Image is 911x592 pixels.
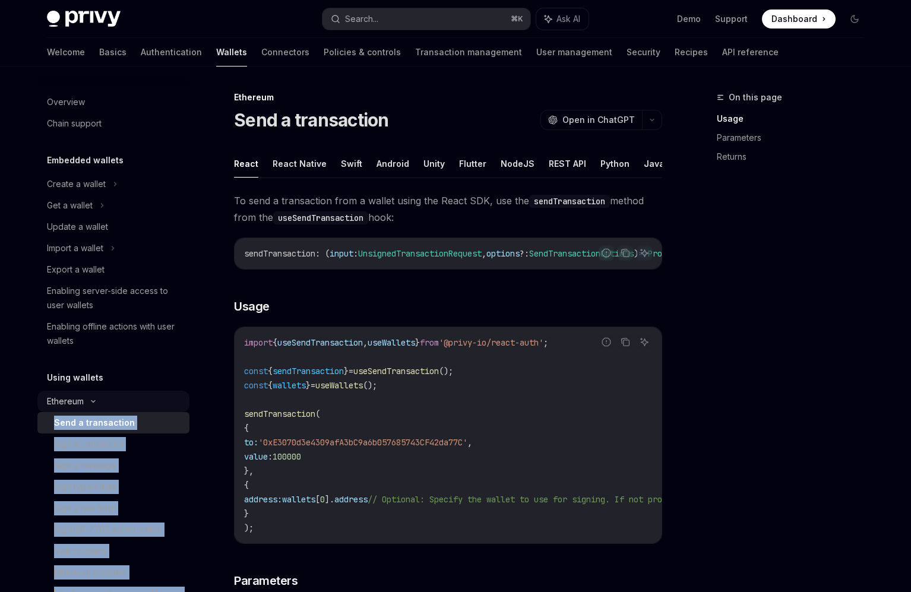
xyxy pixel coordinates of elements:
[244,508,249,519] span: }
[244,248,315,259] span: sendTransaction
[244,451,273,462] span: value:
[420,337,439,348] span: from
[47,116,102,131] div: Chain support
[627,38,660,67] a: Security
[511,14,523,24] span: ⌘ K
[54,458,116,473] div: Sign a message
[715,13,748,25] a: Support
[377,150,409,178] button: Android
[543,337,548,348] span: ;
[717,147,874,166] a: Returns
[273,211,368,224] code: useSendTransaction
[459,150,486,178] button: Flutter
[277,337,363,348] span: useSendTransaction
[536,8,589,30] button: Ask AI
[47,394,84,409] div: Ethereum
[244,380,268,391] span: const
[37,280,189,316] a: Enabling server-side access to user wallets
[244,523,254,533] span: );
[268,366,273,376] span: {
[37,259,189,280] a: Export a wallet
[244,480,249,490] span: {
[54,416,135,430] div: Send a transaction
[320,494,325,505] span: 0
[520,248,529,259] span: ?:
[258,437,467,448] span: '0xE3070d3e4309afA3bC9a6b057685743CF42da77C'
[529,195,610,208] code: sendTransaction
[261,38,309,67] a: Connectors
[644,150,665,178] button: Java
[273,150,327,178] button: React Native
[439,337,543,348] span: '@privy-io/react-auth'
[37,412,189,433] a: Send a transaction
[306,380,311,391] span: }
[599,334,614,350] button: Report incorrect code
[54,544,107,558] div: Switch chains
[311,380,315,391] span: =
[536,38,612,67] a: User management
[771,13,817,25] span: Dashboard
[47,284,182,312] div: Enabling server-side access to user wallets
[675,38,708,67] a: Recipes
[47,198,93,213] div: Get a wallet
[529,248,634,259] span: SendTransactionOptions
[467,437,472,448] span: ,
[244,409,315,419] span: sendTransaction
[618,245,633,261] button: Copy the contents from the code block
[845,10,864,29] button: Toggle dark mode
[415,337,420,348] span: }
[244,494,282,505] span: address:
[244,366,268,376] span: const
[415,38,522,67] a: Transaction management
[268,380,273,391] span: {
[722,38,779,67] a: API reference
[556,13,580,25] span: Ask AI
[368,337,415,348] span: useWallets
[37,498,189,519] a: Sign a raw hash
[54,523,162,537] div: Sign EIP-7702 authorization
[324,38,401,67] a: Policies & controls
[99,38,126,67] a: Basics
[330,248,353,259] span: input
[363,337,368,348] span: ,
[637,245,652,261] button: Ask AI
[37,216,189,238] a: Update a wallet
[368,494,838,505] span: // Optional: Specify the wallet to use for signing. If not provided, the first wallet will be used.
[244,337,273,348] span: import
[234,192,662,226] span: To send a transaction from a wallet using the React SDK, use the method from the hook:
[562,114,635,126] span: Open in ChatGPT
[349,366,353,376] span: =
[37,91,189,113] a: Overview
[234,572,298,589] span: Parameters
[37,316,189,352] a: Enabling offline actions with user wallets
[717,128,874,147] a: Parameters
[729,90,782,105] span: On this page
[486,248,520,259] span: options
[54,565,127,580] div: Ethereum provider
[540,110,642,130] button: Open in ChatGPT
[600,150,630,178] button: Python
[634,248,638,259] span: )
[37,113,189,134] a: Chain support
[273,366,344,376] span: sendTransaction
[482,248,486,259] span: ,
[37,519,189,540] a: Sign EIP-7702 authorization
[141,38,202,67] a: Authentication
[234,298,270,315] span: Usage
[273,380,306,391] span: wallets
[54,437,124,451] div: Sign a transaction
[47,95,85,109] div: Overview
[341,150,362,178] button: Swift
[345,12,378,26] div: Search...
[363,380,377,391] span: ();
[637,334,652,350] button: Ask AI
[54,501,116,515] div: Sign a raw hash
[37,455,189,476] a: Sign a message
[54,480,116,494] div: Sign typed data
[315,494,320,505] span: [
[353,248,358,259] span: :
[599,245,614,261] button: Report incorrect code
[273,337,277,348] span: {
[244,466,254,476] span: },
[47,220,108,234] div: Update a wallet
